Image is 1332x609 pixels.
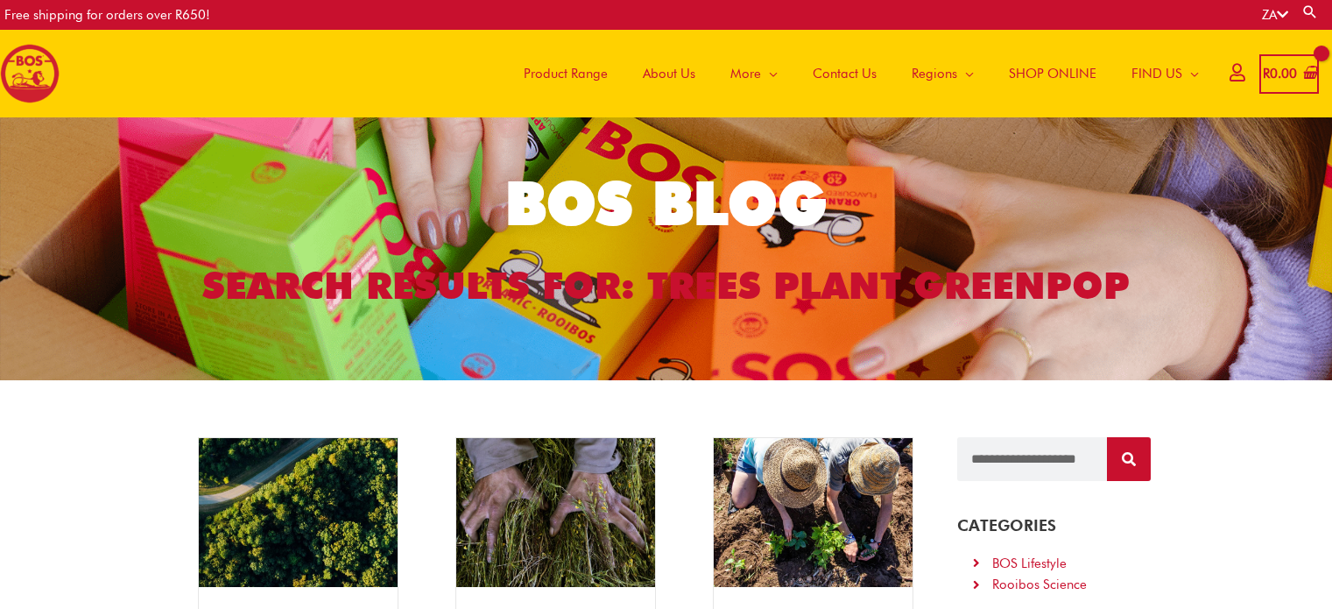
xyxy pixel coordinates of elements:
span: Product Range [524,47,608,100]
a: Search button [1301,4,1319,20]
div: Rooibos Science [992,574,1087,596]
a: Regions [894,30,991,117]
a: Contact Us [795,30,894,117]
img: people planting trees [714,438,913,587]
span: R [1263,66,1270,81]
button: Search [1107,437,1151,481]
bdi: 0.00 [1263,66,1297,81]
a: About Us [625,30,713,117]
nav: Site Navigation [493,30,1216,117]
span: Regions [912,47,957,100]
a: BOS Lifestyle [970,553,1138,575]
div: BOS Lifestyle [992,553,1067,575]
img: rooibos [456,438,655,587]
a: SHOP ONLINE [991,30,1114,117]
span: About Us [643,47,695,100]
span: More [730,47,761,100]
a: View Shopping Cart, empty [1259,54,1319,94]
a: Product Range [506,30,625,117]
span: SHOP ONLINE [1009,47,1096,100]
h1: BOS BLOG [186,162,1146,244]
span: Contact Us [813,47,877,100]
a: Rooibos Science [970,574,1138,596]
h4: CATEGORIES [957,516,1151,535]
span: FIND US [1131,47,1182,100]
a: More [713,30,795,117]
h2: Search Results for: trees plant greenpop [186,262,1146,310]
a: ZA [1262,7,1288,23]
